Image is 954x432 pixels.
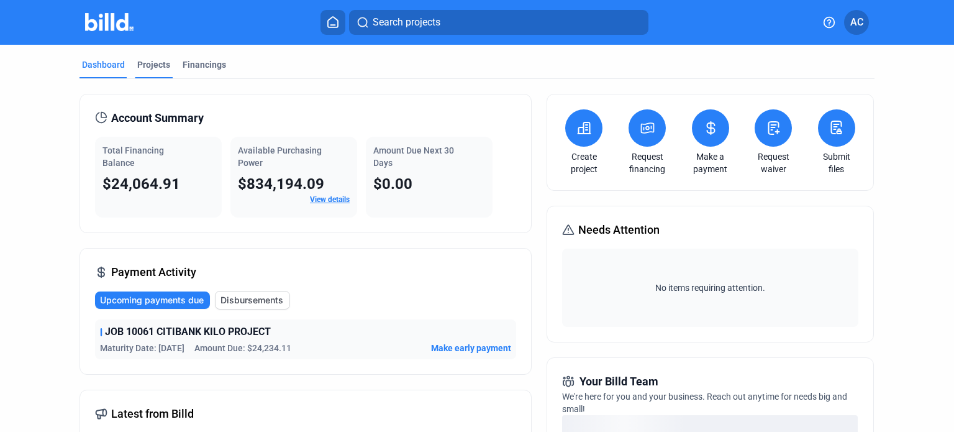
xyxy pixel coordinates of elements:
span: $0.00 [373,175,412,193]
span: Search projects [373,15,440,30]
button: Disbursements [215,291,290,310]
span: No items requiring attention. [567,282,853,294]
span: Amount Due Next 30 Days [373,145,454,168]
span: AC [850,15,863,30]
span: We're here for you and your business. Reach out anytime for needs big and small! [562,392,847,414]
span: Needs Attention [578,221,660,239]
button: Upcoming payments due [95,292,210,309]
img: Billd Company Logo [85,13,134,31]
span: Upcoming payments due [100,294,204,306]
button: Make early payment [431,342,511,354]
div: Projects [137,58,170,71]
a: Create project [562,150,606,175]
a: Submit files [815,150,858,175]
a: Request financing [625,150,669,175]
a: View details [310,195,350,204]
div: Dashboard [82,58,125,71]
span: $24,064.91 [102,175,180,193]
span: Total Financing Balance [102,145,164,168]
span: Latest from Billd [111,405,194,423]
a: Request waiver [752,150,795,175]
span: Account Summary [111,109,204,127]
button: AC [844,10,869,35]
span: Your Billd Team [579,373,658,390]
span: Maturity Date: [DATE] [100,342,184,354]
span: Amount Due: $24,234.11 [194,342,291,354]
span: $834,194.09 [238,175,324,193]
span: JOB 10061 CITIBANK KILO PROJECT [105,324,271,339]
span: Disbursements [220,294,283,306]
div: Financings [183,58,226,71]
a: Make a payment [689,150,732,175]
span: Available Purchasing Power [238,145,322,168]
button: Search projects [349,10,648,35]
span: Payment Activity [111,264,196,281]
